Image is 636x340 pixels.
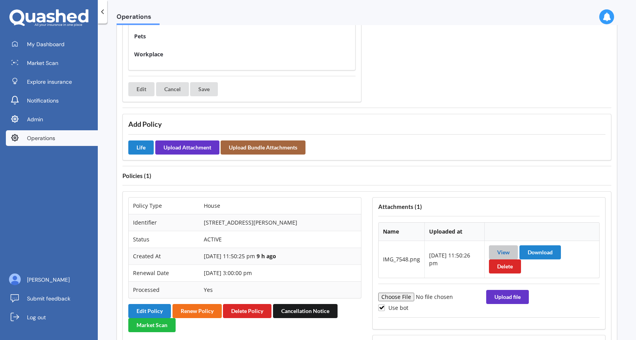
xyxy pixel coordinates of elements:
button: Life [128,140,154,155]
td: Renewal Date [129,264,199,281]
input: Workplace [224,47,308,61]
span: Operations [117,13,160,23]
td: Status [129,231,199,248]
th: Uploaded at [424,223,484,241]
h4: Attachments ( 1 ) [378,203,600,210]
td: [DATE] 11:50:25 pm [199,248,361,264]
button: Cancellation Notice [273,304,338,318]
button: Market Scan [128,318,176,332]
b: 9 h ago [257,252,276,260]
td: [STREET_ADDRESS][PERSON_NAME] [199,214,361,231]
h3: Add Policy [128,120,605,129]
a: Submit feedback [6,291,98,306]
span: Submit feedback [27,295,70,302]
span: Workplace [134,50,220,58]
span: Market Scan [27,59,58,67]
span: Pets [134,32,146,40]
button: Download [519,245,561,259]
a: [PERSON_NAME] [6,272,98,288]
span: Log out [27,313,46,321]
td: Identifier [129,214,199,231]
a: Explore insurance [6,74,98,90]
a: Notifications [6,93,98,108]
button: Edit Policy [128,304,171,318]
span: [PERSON_NAME] [27,276,70,284]
button: Delete [489,259,521,273]
button: View [489,245,518,259]
a: Market Scan [6,55,98,71]
a: Operations [6,130,98,146]
button: Save [190,82,218,96]
td: Yes [199,281,361,298]
td: IMG_7548.png [379,241,424,278]
td: Processed [129,281,199,298]
td: Created At [129,248,199,264]
span: Operations [27,134,55,142]
button: Upload Bundle Attachments [221,140,305,155]
button: Delete Policy [223,304,271,318]
a: View [497,249,510,255]
button: Edit [128,82,155,96]
label: Use bot [378,304,408,311]
button: Upload file [486,290,529,304]
img: ALV-UjU6YHOUIM1AGx_4vxbOkaOq-1eqc8a3URkVIJkc_iWYmQ98kTe7fc9QMVOBV43MoXmOPfWPN7JjnmUwLuIGKVePaQgPQ... [9,273,21,285]
span: Explore insurance [27,78,72,86]
td: ACTIVE [199,231,361,248]
td: [DATE] 11:50:26 pm [424,241,484,278]
button: Upload Attachment [155,140,219,155]
td: [DATE] 3:00:00 pm [199,264,361,281]
a: Admin [6,112,98,127]
span: Notifications [27,97,59,104]
button: Cancel [156,82,189,96]
th: Name [379,223,424,241]
h4: Policies ( 1 ) [122,172,611,180]
a: Log out [6,309,98,325]
span: My Dashboard [27,40,65,48]
span: Admin [27,115,43,123]
button: Renew Policy [172,304,222,318]
td: Policy Type [129,198,199,214]
td: House [199,198,361,214]
a: My Dashboard [6,36,98,52]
